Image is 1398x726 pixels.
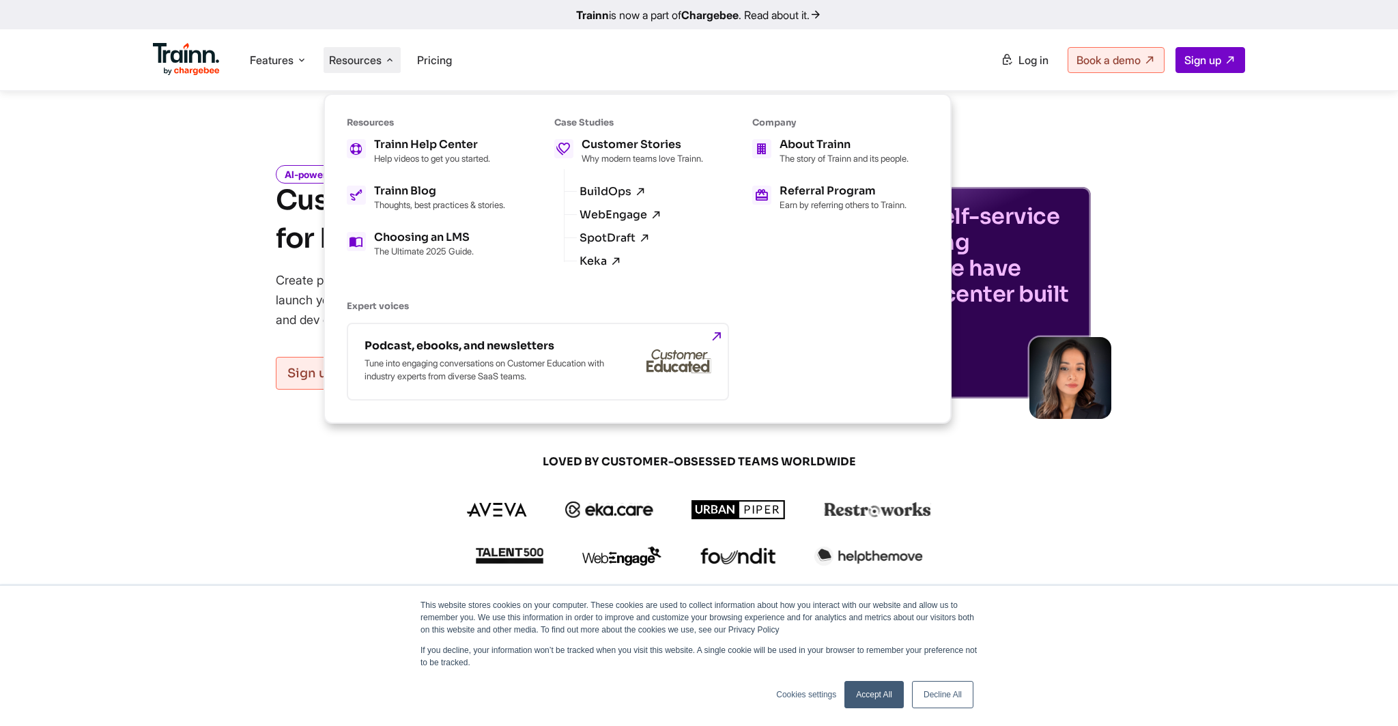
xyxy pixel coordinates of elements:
[467,503,527,517] img: aveva logo
[420,644,978,669] p: If you decline, your information won’t be tracked when you visit this website. A single cookie wi...
[347,323,729,401] a: Podcast, ebooks, and newsletters Tune into engaging conversations on Customer Education with indu...
[582,139,703,150] h5: Customer Stories
[374,139,490,150] h5: Trainn Help Center
[993,48,1057,72] a: Log in
[374,232,474,243] h5: Choosing an LMS
[814,547,923,566] img: helpthemove logo
[691,500,786,519] img: urbanpiper logo
[824,502,931,517] img: restroworks logo
[420,599,978,636] p: This website stores cookies on your computer. These cookies are used to collect information about...
[582,153,703,164] p: Why modern teams love Trainn.
[1068,47,1165,73] a: Book a demo
[1029,337,1111,419] img: sabina-buildops.d2e8138.png
[565,502,654,518] img: ekacare logo
[276,165,406,184] i: AI-powered and No-Code
[276,270,638,330] p: Create product videos and step-by-step documentation, and launch your Knowledge Base or Academy —...
[374,246,474,257] p: The Ultimate 2025 Guide.
[780,139,909,150] h5: About Trainn
[752,117,909,128] h6: Company
[417,53,452,67] a: Pricing
[276,357,409,390] a: Sign up for free
[153,43,220,76] img: Trainn Logo
[752,139,909,164] a: About Trainn The story of Trainn and its people.
[374,153,490,164] p: Help videos to get you started.
[681,8,739,22] b: Chargebee
[776,688,836,701] a: Cookies settings
[347,117,505,128] h6: Resources
[554,117,703,128] h6: Case Studies
[780,153,909,164] p: The story of Trainn and its people.
[912,681,973,708] a: Decline All
[780,199,907,210] p: Earn by referring others to Trainn.
[1175,47,1245,73] a: Sign up
[580,186,646,198] a: BuildOps
[582,547,661,566] img: webengage logo
[347,300,909,312] h6: Expert voices
[1076,53,1141,67] span: Book a demo
[347,186,505,210] a: Trainn Blog Thoughts, best practices & stories.
[844,681,904,708] a: Accept All
[700,548,776,564] img: foundit logo
[554,139,703,164] a: Customer Stories Why modern teams love Trainn.
[347,232,505,257] a: Choosing an LMS The Ultimate 2025 Guide.
[347,139,505,164] a: Trainn Help Center Help videos to get you started.
[580,232,651,244] a: SpotDraft
[646,349,711,374] img: customer-educated-gray.b42eccd.svg
[576,8,609,22] b: Trainn
[1018,53,1048,67] span: Log in
[371,454,1027,469] span: LOVED BY CUSTOMER-OBSESSED TEAMS WORLDWIDE
[374,186,505,197] h5: Trainn Blog
[752,186,909,210] a: Referral Program Earn by referring others to Trainn.
[475,547,543,564] img: talent500 logo
[250,53,294,68] span: Features
[329,53,382,68] span: Resources
[1184,53,1221,67] span: Sign up
[365,357,610,383] p: Tune into engaging conversations on Customer Education with industry experts from diverse SaaS te...
[780,186,907,197] h5: Referral Program
[580,255,622,267] a: Keka
[374,199,505,210] p: Thoughts, best practices & stories.
[580,209,662,221] a: WebEngage
[365,340,610,351] h5: Podcast, ebooks, and newsletters
[276,181,646,258] h1: Customer Training Platform for Modern Teams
